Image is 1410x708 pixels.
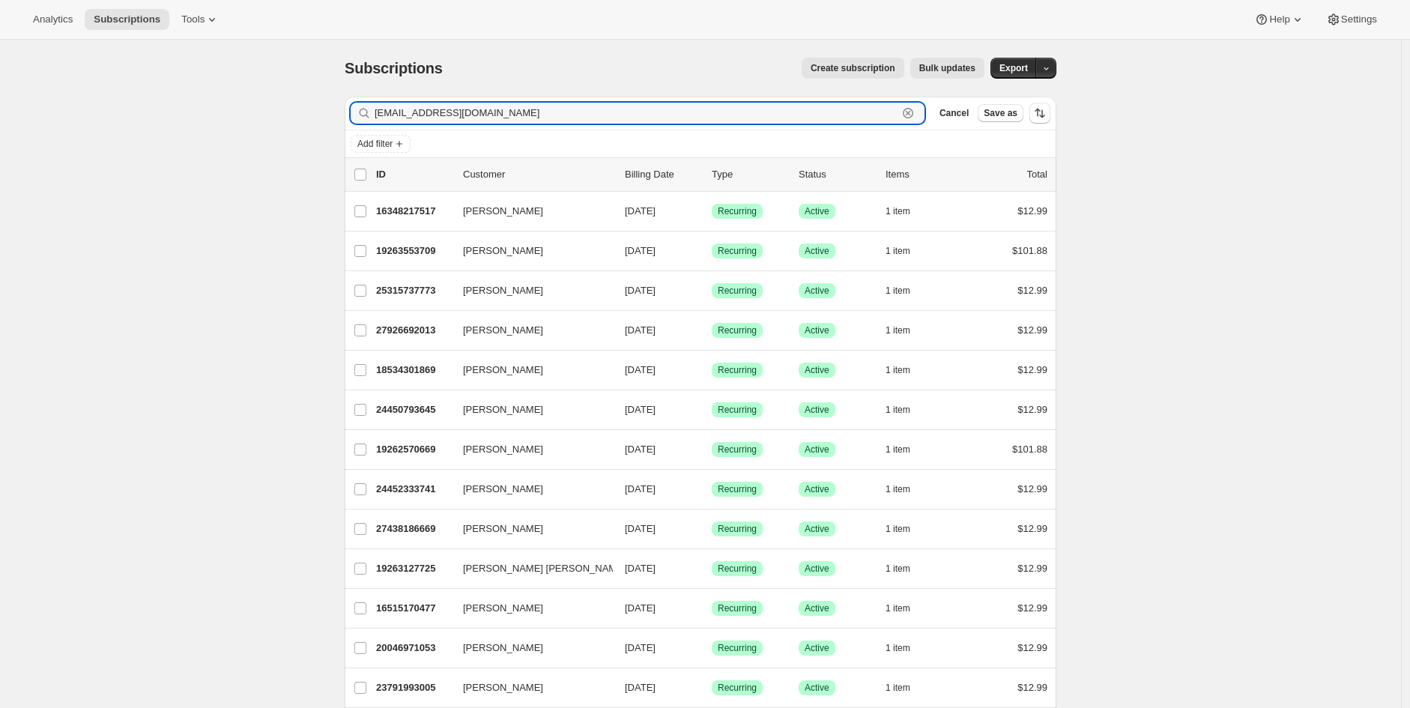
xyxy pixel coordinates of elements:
span: $12.99 [1017,563,1047,574]
span: 1 item [886,563,910,575]
button: 1 item [886,240,927,261]
span: Active [805,404,829,416]
button: [PERSON_NAME] [454,596,604,620]
button: [PERSON_NAME] [454,636,604,660]
div: 18534301869[PERSON_NAME][DATE]SuccessRecurringSuccessActive1 item$12.99 [376,360,1047,381]
span: Save as [984,107,1017,119]
button: Tools [172,9,229,30]
span: Recurring [718,563,757,575]
span: [DATE] [625,404,656,415]
p: 20046971053 [376,641,451,656]
p: 16348217517 [376,204,451,219]
p: 25315737773 [376,283,451,298]
span: [DATE] [625,285,656,296]
button: 1 item [886,677,927,698]
span: [PERSON_NAME] [463,601,543,616]
button: Clear [901,106,916,121]
button: Settings [1317,9,1386,30]
button: 1 item [886,439,927,460]
button: 1 item [886,518,927,539]
span: [PERSON_NAME] [463,680,543,695]
button: Subscriptions [85,9,169,30]
span: Active [805,483,829,495]
div: Items [886,167,960,182]
span: [PERSON_NAME] [463,641,543,656]
button: 1 item [886,638,927,659]
div: 24452333741[PERSON_NAME][DATE]SuccessRecurringSuccessActive1 item$12.99 [376,479,1047,500]
span: 1 item [886,404,910,416]
span: Export [999,62,1028,74]
button: [PERSON_NAME] [454,398,604,422]
span: Recurring [718,483,757,495]
span: Active [805,245,829,257]
div: 16515170477[PERSON_NAME][DATE]SuccessRecurringSuccessActive1 item$12.99 [376,598,1047,619]
span: 1 item [886,205,910,217]
span: Subscriptions [345,60,443,76]
span: [DATE] [625,523,656,534]
span: [DATE] [625,483,656,494]
span: 1 item [886,642,910,654]
span: Active [805,682,829,694]
span: Recurring [718,444,757,456]
div: 19262570669[PERSON_NAME][DATE]SuccessRecurringSuccessActive1 item$101.88 [376,439,1047,460]
button: [PERSON_NAME] [454,477,604,501]
span: Recurring [718,364,757,376]
button: Help [1245,9,1313,30]
button: [PERSON_NAME] [454,438,604,462]
span: $101.88 [1012,444,1047,455]
button: 1 item [886,360,927,381]
div: 27926692013[PERSON_NAME][DATE]SuccessRecurringSuccessActive1 item$12.99 [376,320,1047,341]
span: [PERSON_NAME] [463,363,543,378]
span: Recurring [718,285,757,297]
button: [PERSON_NAME] [454,318,604,342]
button: 1 item [886,479,927,500]
span: Recurring [718,245,757,257]
button: 1 item [886,558,927,579]
span: 1 item [886,483,910,495]
p: Billing Date [625,167,700,182]
span: $12.99 [1017,523,1047,534]
div: IDCustomerBilling DateTypeStatusItemsTotal [376,167,1047,182]
span: 1 item [886,523,910,535]
span: 1 item [886,285,910,297]
button: Save as [978,104,1023,122]
span: $12.99 [1017,602,1047,614]
div: 19263553709[PERSON_NAME][DATE]SuccessRecurringSuccessActive1 item$101.88 [376,240,1047,261]
p: 24450793645 [376,402,451,417]
button: [PERSON_NAME] [454,358,604,382]
span: Analytics [33,13,73,25]
button: [PERSON_NAME] [454,199,604,223]
button: Export [990,58,1037,79]
span: Bulk updates [919,62,975,74]
button: Add filter [351,135,411,153]
button: 1 item [886,201,927,222]
span: Create subscription [811,62,895,74]
span: Active [805,324,829,336]
span: Active [805,642,829,654]
div: Type [712,167,787,182]
input: Filter subscribers [375,103,898,124]
span: 1 item [886,364,910,376]
button: [PERSON_NAME] [454,279,604,303]
span: Active [805,285,829,297]
span: [DATE] [625,563,656,574]
span: Active [805,364,829,376]
p: 18534301869 [376,363,451,378]
span: $101.88 [1012,245,1047,256]
div: 27438186669[PERSON_NAME][DATE]SuccessRecurringSuccessActive1 item$12.99 [376,518,1047,539]
span: [PERSON_NAME] [463,442,543,457]
span: Tools [181,13,205,25]
span: $12.99 [1017,324,1047,336]
p: Customer [463,167,613,182]
span: [DATE] [625,364,656,375]
span: Active [805,523,829,535]
button: [PERSON_NAME] [454,676,604,700]
span: [PERSON_NAME] [463,243,543,258]
span: Recurring [718,642,757,654]
button: 1 item [886,399,927,420]
span: 1 item [886,444,910,456]
button: 1 item [886,320,927,341]
span: $12.99 [1017,404,1047,415]
button: Cancel [934,104,975,122]
span: Recurring [718,602,757,614]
